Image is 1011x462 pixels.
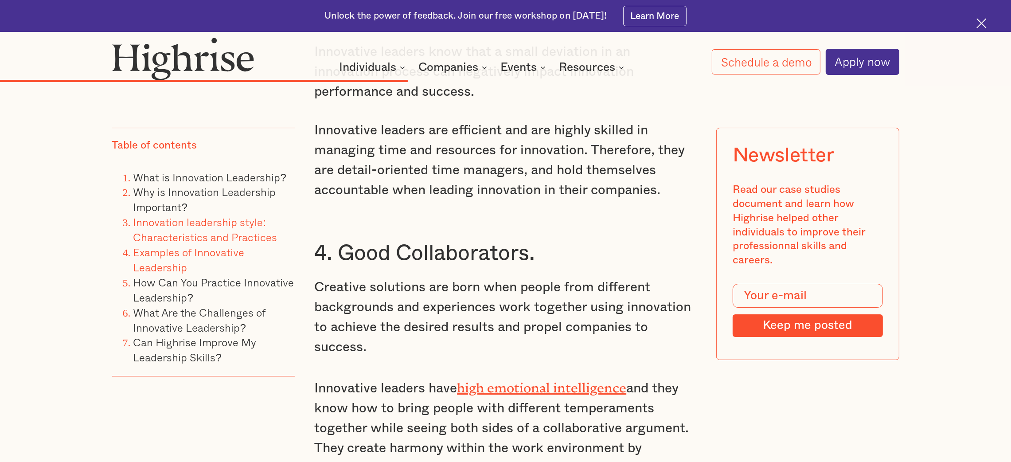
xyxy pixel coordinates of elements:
div: Events [500,62,548,73]
a: Apply now [826,49,899,74]
div: Companies [418,62,490,73]
div: Events [500,62,537,73]
div: Read our case studies document and learn how Highrise helped other individuals to improve their p... [733,183,883,268]
a: Examples of Innovative Leadership [133,244,245,275]
a: What Are the Challenges of Innovative Leadership? [133,304,266,336]
a: Can Highrise Improve My Leadership Skills? [133,334,257,366]
img: Cross icon [976,18,987,28]
p: Creative solutions are born when people from different backgrounds and experiences work together ... [314,278,697,357]
form: Modal Form [733,284,883,337]
input: Keep me posted [733,315,883,337]
div: Resources [559,62,615,73]
div: Resources [559,62,627,73]
div: Table of contents [112,139,197,153]
div: Newsletter [733,144,834,167]
input: Your e-mail [733,284,883,308]
p: Innovative leaders are efficient and are highly skilled in managing time and resources for innova... [314,121,697,200]
a: How Can You Practice Innovative Leadership? [133,274,294,305]
a: Learn More [623,6,687,26]
a: Schedule a demo [712,49,820,75]
div: Individuals [339,62,396,73]
div: Unlock the power of feedback. Join our free workshop on [DATE]! [324,10,607,23]
a: Innovation leadership style: Characteristics and Practices [133,214,277,246]
div: Companies [418,62,478,73]
a: high emotional intelligence [457,380,626,389]
a: Why is Innovation Leadership Important? [133,184,276,215]
h3: 4. Good Collaborators. [314,240,697,266]
a: What is Innovation Leadership? [133,169,286,185]
img: Highrise logo [112,37,254,80]
div: Individuals [339,62,408,73]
